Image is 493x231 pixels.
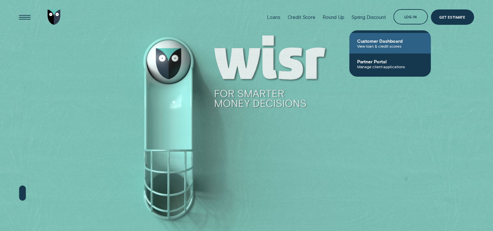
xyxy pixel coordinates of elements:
[357,44,423,48] span: View loan & credit scores
[323,14,344,20] div: Round Up
[288,14,315,20] div: Credit Score
[352,14,386,20] div: Spring Discount
[48,9,61,25] img: Wisr
[357,38,423,44] span: Customer Dashboard
[431,9,474,25] a: Get Estimate
[349,33,431,54] a: Customer DashboardView loan & credit scores
[393,9,428,25] button: Log in
[357,64,423,69] span: Manage client applications
[357,59,423,64] span: Partner Portal
[267,14,280,20] div: Loans
[17,9,33,25] button: Open Menu
[349,54,431,74] a: Partner PortalManage client applications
